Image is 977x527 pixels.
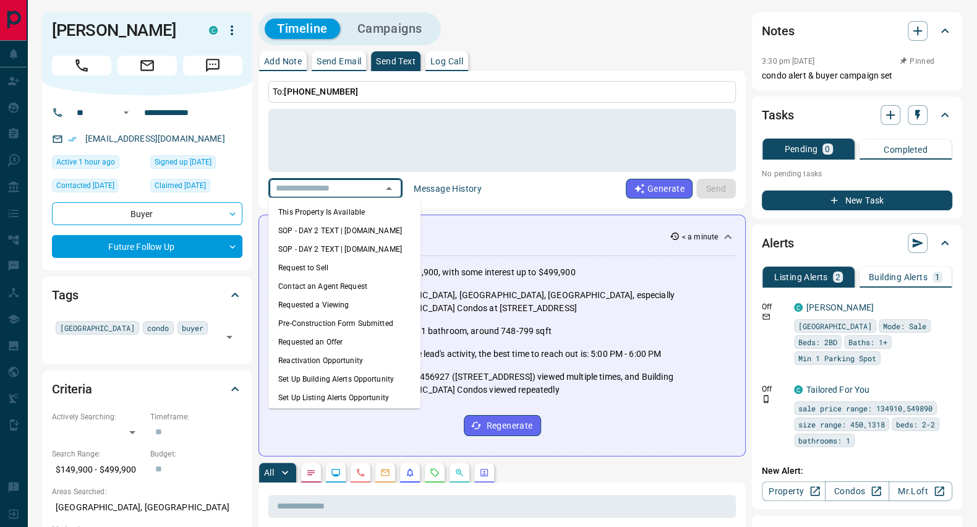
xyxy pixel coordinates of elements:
[52,20,190,40] h1: [PERSON_NAME]
[317,57,361,66] p: Send Email
[835,273,840,281] p: 2
[264,468,274,477] p: All
[52,235,242,258] div: Future Follow Up
[52,374,242,404] div: Criteria
[762,383,787,395] p: Off
[762,228,952,258] div: Alerts
[798,320,872,332] span: [GEOGRAPHIC_DATA]
[682,231,718,242] p: < a minute
[798,418,885,431] span: size range: 450,1318
[762,21,794,41] h2: Notes
[794,385,803,394] div: condos.ca
[825,481,889,501] a: Condos
[268,351,420,369] li: Reactivation Opportunity
[935,273,940,281] p: 1
[762,105,793,125] h2: Tasks
[762,233,794,253] h2: Alerts
[762,57,814,66] p: 3:30 pm [DATE]
[209,26,218,35] div: condos.ca
[85,134,225,144] a: [EMAIL_ADDRESS][DOMAIN_NAME]
[430,57,463,66] p: Log Call
[899,56,935,67] button: Pinned
[762,69,952,82] p: condo alert & buyer campaign set
[268,202,420,221] li: This Property Is Available
[268,276,420,295] li: Contact an Agent Request
[806,302,874,312] a: [PERSON_NAME]
[284,87,358,96] span: [PHONE_NUMBER]
[52,202,242,225] div: Buyer
[798,434,850,447] span: bathrooms: 1
[268,221,420,239] li: SOP - DAY 2 TEXT | [DOMAIN_NAME]
[798,336,837,348] span: Beds: 2BD
[155,179,206,192] span: Claimed [DATE]
[884,145,928,154] p: Completed
[370,289,735,315] p: [GEOGRAPHIC_DATA], [GEOGRAPHIC_DATA], [GEOGRAPHIC_DATA], especially [GEOGRAPHIC_DATA] Condos at [...
[798,402,932,414] span: sale price range: 134910,549890
[52,379,92,399] h2: Criteria
[268,81,736,103] p: To:
[479,468,489,478] svg: Agent Actions
[762,100,952,130] div: Tasks
[268,314,420,332] li: Pre-Construction Form Submitted
[268,239,420,258] li: SOP - DAY 2 TEXT | [DOMAIN_NAME]
[52,285,78,305] h2: Tags
[155,156,211,168] span: Signed up [DATE]
[268,388,420,406] li: Set Up Listing Alerts Opportunity
[268,295,420,314] li: Requested a Viewing
[896,418,935,431] span: beds: 2-2
[626,179,693,199] button: Generate
[52,497,242,518] p: [GEOGRAPHIC_DATA], [GEOGRAPHIC_DATA]
[119,105,134,120] button: Open
[798,352,876,364] span: Min 1 Parking Spot
[183,56,242,75] span: Message
[56,179,114,192] span: Contacted [DATE]
[306,468,316,478] svg: Notes
[356,468,365,478] svg: Calls
[68,135,77,144] svg: Email Verified
[147,322,169,334] span: condo
[430,468,440,478] svg: Requests
[268,332,420,351] li: Requested an Offer
[405,468,415,478] svg: Listing Alerts
[52,460,144,480] p: $149,900 - $499,900
[889,481,952,501] a: Mr.Loft
[150,411,242,422] p: Timeframe:
[380,180,398,197] button: Close
[52,486,242,497] p: Areas Searched:
[56,156,115,168] span: Active 1 hour ago
[269,225,735,248] div: Activity Summary< a minute
[464,415,541,436] button: Regenerate
[762,395,770,403] svg: Push Notification Only
[762,465,952,478] p: New Alert:
[52,448,144,460] p: Search Range:
[150,448,242,460] p: Budget:
[150,155,242,173] div: Thu Jul 28 2022
[806,385,869,395] a: Tailored For You
[264,57,302,66] p: Add Note
[268,258,420,276] li: Request to Sell
[52,411,144,422] p: Actively Searching:
[345,19,435,39] button: Campaigns
[774,273,828,281] p: Listing Alerts
[268,369,420,388] li: Set Up Building Alerts Opportunity
[265,19,340,39] button: Timeline
[454,468,464,478] svg: Opportunities
[331,468,341,478] svg: Lead Browsing Activity
[182,322,204,334] span: buyer
[762,301,787,312] p: Off
[376,57,416,66] p: Send Text
[869,273,928,281] p: Building Alerts
[370,371,735,396] p: Listing #E12456927 ([STREET_ADDRESS]) viewed multiple times, and Building [GEOGRAPHIC_DATA] Condo...
[762,16,952,46] div: Notes
[762,165,952,183] p: No pending tasks
[117,56,177,75] span: Email
[52,179,144,196] div: Thu Oct 09 2025
[762,481,826,501] a: Property
[848,336,887,348] span: Baths: 1+
[380,468,390,478] svg: Emails
[825,145,830,153] p: 0
[370,325,552,338] p: 2 bedrooms, 1 bathroom, around 748-799 sqft
[150,179,242,196] div: Wed May 07 2025
[406,179,489,199] button: Message History
[52,155,144,173] div: Tue Oct 14 2025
